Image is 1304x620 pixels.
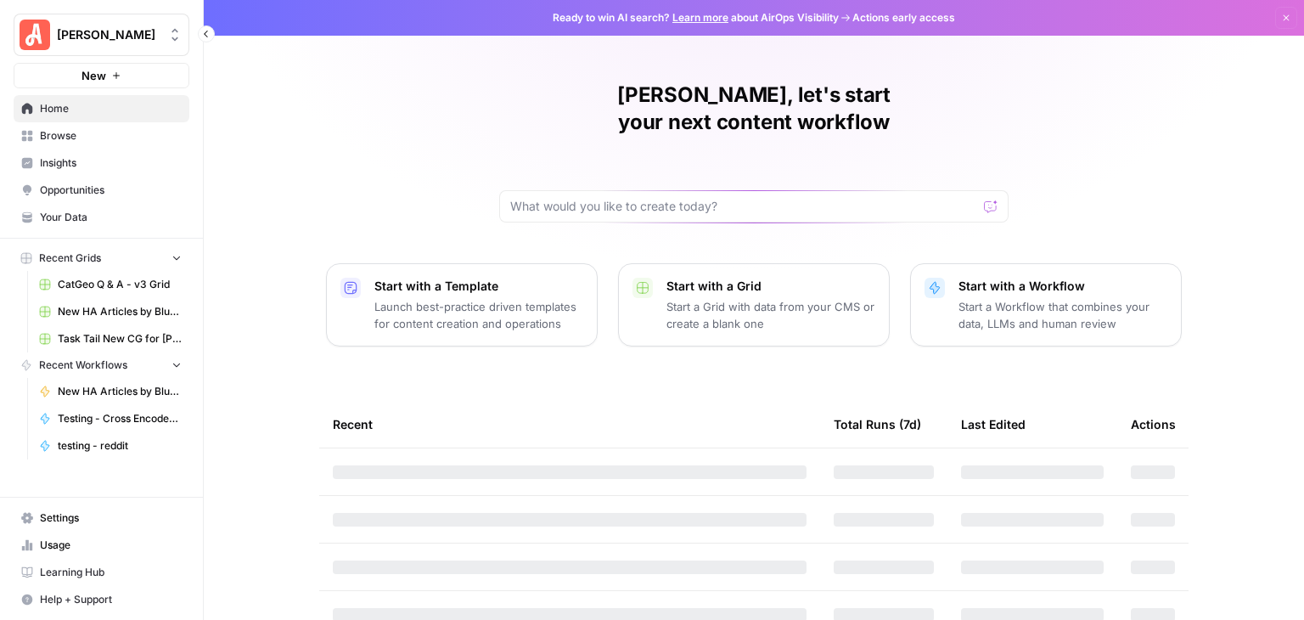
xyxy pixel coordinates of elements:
[374,278,583,295] p: Start with a Template
[618,263,890,347] button: Start with a GridStart a Grid with data from your CMS or create a blank one
[510,198,977,215] input: What would you like to create today?
[58,411,182,426] span: Testing - Cross Encoder Reranker
[852,10,955,25] span: Actions early access
[31,432,189,459] a: testing - reddit
[14,14,189,56] button: Workspace: Angi
[58,438,182,454] span: testing - reddit
[40,101,182,116] span: Home
[40,155,182,171] span: Insights
[58,277,182,292] span: CatGeo Q & A - v3 Grid
[910,263,1182,347] button: Start with a WorkflowStart a Workflow that combines your data, LLMs and human review
[58,331,182,347] span: Task Tail New CG for [PERSON_NAME] Grid
[40,128,182,144] span: Browse
[14,204,189,231] a: Your Data
[40,183,182,198] span: Opportunities
[14,504,189,532] a: Settings
[14,95,189,122] a: Home
[40,210,182,225] span: Your Data
[14,532,189,559] a: Usage
[14,177,189,204] a: Opportunities
[31,325,189,352] a: Task Tail New CG for [PERSON_NAME] Grid
[672,11,728,24] a: Learn more
[31,378,189,405] a: New HA Articles by Blueprint
[666,278,875,295] p: Start with a Grid
[20,20,50,50] img: Angi Logo
[31,271,189,298] a: CatGeo Q & A - v3 Grid
[958,278,1167,295] p: Start with a Workflow
[958,298,1167,332] p: Start a Workflow that combines your data, LLMs and human review
[81,67,106,84] span: New
[39,358,127,373] span: Recent Workflows
[57,26,160,43] span: [PERSON_NAME]
[326,263,598,347] button: Start with a TemplateLaunch best-practice driven templates for content creation and operations
[40,510,182,526] span: Settings
[14,245,189,271] button: Recent Grids
[40,565,182,580] span: Learning Hub
[31,298,189,325] a: New HA Articles by Blueprint Grid
[58,304,182,319] span: New HA Articles by Blueprint Grid
[666,298,875,332] p: Start a Grid with data from your CMS or create a blank one
[40,592,182,607] span: Help + Support
[14,586,189,613] button: Help + Support
[553,10,839,25] span: Ready to win AI search? about AirOps Visibility
[14,63,189,88] button: New
[1131,401,1176,448] div: Actions
[499,82,1009,136] h1: [PERSON_NAME], let's start your next content workflow
[14,559,189,586] a: Learning Hub
[374,298,583,332] p: Launch best-practice driven templates for content creation and operations
[14,149,189,177] a: Insights
[333,401,807,448] div: Recent
[834,401,921,448] div: Total Runs (7d)
[58,384,182,399] span: New HA Articles by Blueprint
[31,405,189,432] a: Testing - Cross Encoder Reranker
[961,401,1026,448] div: Last Edited
[40,538,182,553] span: Usage
[14,122,189,149] a: Browse
[14,352,189,378] button: Recent Workflows
[39,251,101,266] span: Recent Grids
